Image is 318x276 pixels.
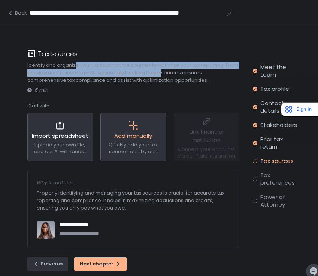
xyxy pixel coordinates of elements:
span: Tax sources [260,157,294,165]
span: Add manually [114,132,152,140]
button: Back [7,10,27,17]
div: Next chapter [80,261,121,267]
div: Why it matters ... [37,179,230,186]
button: Next chapter [74,257,127,271]
span: Stakeholders [260,121,297,129]
span: Contact details [260,100,297,115]
span: Upload your own file, and our AI will handle the rest magically. [34,141,86,162]
div: Previous [33,261,63,267]
div: 5 min [27,87,239,94]
span: Connect your accounts via our Plaid integration [178,146,235,160]
span: Quickly add your tax sources one by one [109,141,158,155]
span: Power of Attorney [260,193,297,208]
div: Properly identifying and managing your tax sources is crucial for accurate tax reporting and comp... [37,186,230,215]
button: Previous [27,257,68,271]
h1: Tax sources [38,49,78,59]
span: Link financial institution [190,128,224,144]
span: Start with [27,102,49,109]
div: Identify and organize your various income sources to optimize your tax reporting. From employment... [27,62,239,84]
span: Meet the team [260,63,297,78]
span: Tax profile [260,85,289,93]
span: Prior tax return [260,136,297,151]
span: Import spreadsheet [32,132,88,140]
span: Tax preferences [260,172,297,187]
